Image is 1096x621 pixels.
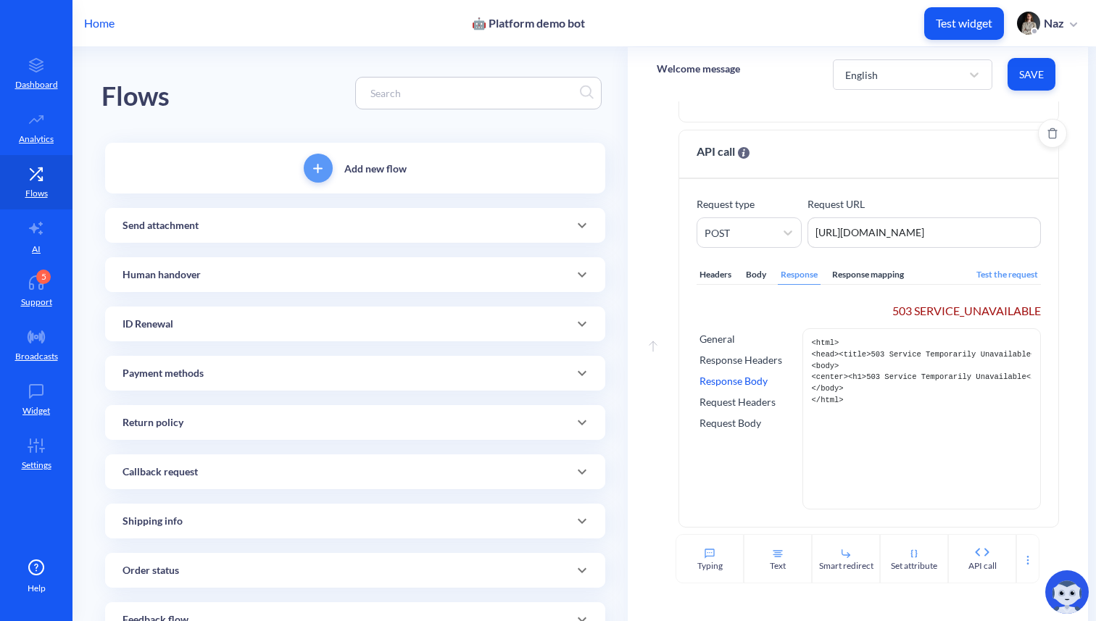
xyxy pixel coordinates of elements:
[84,14,115,32] p: Home
[1038,119,1067,148] button: Delete
[472,16,585,30] p: 🤖 Platform demo bot
[1019,67,1044,82] span: Save
[36,270,51,284] div: 5
[699,352,782,367] div: Response Headers
[699,373,782,388] div: Response Body
[845,67,878,82] div: English
[697,196,802,212] p: Request type
[22,459,51,472] p: Settings
[1017,12,1040,35] img: user photo
[819,559,873,572] div: Smart redirect
[105,454,605,489] div: Callback request
[1010,10,1084,36] button: user photoNaz
[21,296,52,309] p: Support
[123,218,199,233] p: Send attachment
[123,464,198,480] p: Callback request
[105,405,605,440] div: Return policy
[363,85,580,101] input: Search
[697,265,734,285] div: Headers
[15,350,58,363] p: Broadcasts
[770,559,786,572] div: Text
[936,16,992,30] p: Test widget
[105,257,605,292] div: Human handover
[123,267,201,283] p: Human handover
[829,265,907,285] div: Response mapping
[924,7,1004,40] button: Test widget
[25,187,48,200] p: Flows
[28,582,46,595] span: Help
[123,563,179,578] p: Order status
[123,514,183,529] p: Shipping info
[123,415,183,430] p: Return policy
[101,76,170,117] div: Flows
[105,356,605,391] div: Payment methods
[1008,58,1055,91] button: Save
[123,366,204,381] p: Payment methods
[808,196,1041,212] p: Request URL
[32,243,41,256] p: AI
[891,559,937,572] div: Set attribute
[1044,15,1064,31] p: Naz
[973,265,1041,285] div: Test the request
[812,338,1031,509] pre: <html> <head><title>503 Service Temporarily Unavailable</title></head> <body> <center><h1>503 Ser...
[705,225,730,241] div: POST
[123,317,173,332] p: ID Renewal
[304,154,333,183] button: add
[657,62,740,76] p: Welcome message
[968,559,997,572] div: API call
[105,504,605,538] div: Shipping info
[697,302,1041,320] div: 503 SERVICE_UNAVAILABLE
[1045,570,1089,614] img: copilot-icon.svg
[699,331,782,346] div: General
[105,208,605,243] div: Send attachment
[778,265,821,285] div: Response
[697,559,723,572] div: Typing
[699,394,782,409] div: Request Headers
[15,78,58,91] p: Dashboard
[344,161,407,176] p: Add new flow
[699,415,782,430] div: Request Body
[22,404,50,417] p: Widget
[105,307,605,341] div: ID Renewal
[697,143,750,160] span: API call
[105,553,605,588] div: Order status
[808,217,1041,248] textarea: [URL][DOMAIN_NAME]
[19,133,54,146] p: Analytics
[743,265,769,285] div: Body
